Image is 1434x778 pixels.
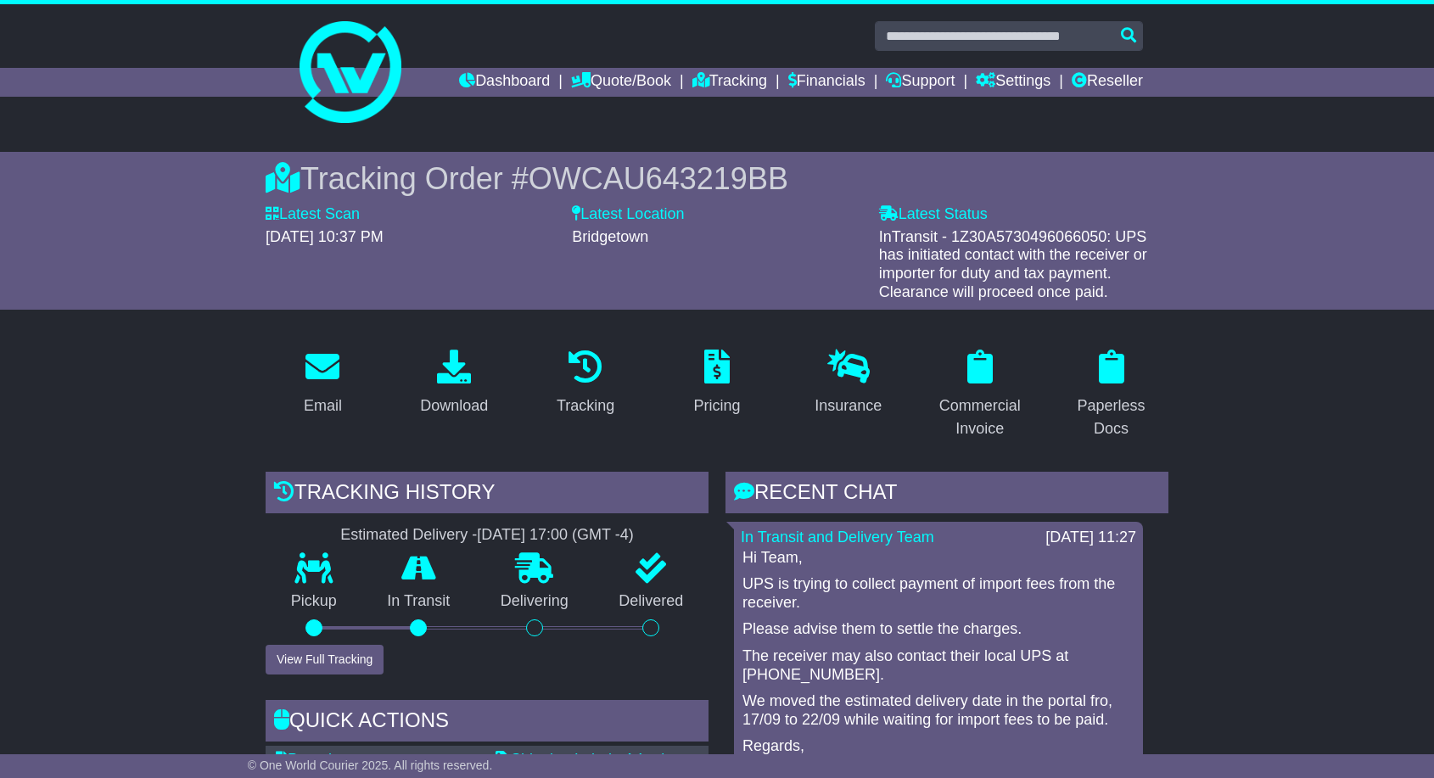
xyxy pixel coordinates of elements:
span: © One World Courier 2025. All rights reserved. [248,758,493,772]
div: Download [420,395,488,417]
label: Latest Location [572,205,684,224]
a: Support [886,68,955,97]
a: Download [409,344,499,423]
button: View Full Tracking [266,645,384,674]
div: Tracking [557,395,614,417]
a: Pricing [682,344,751,423]
p: Delivering [475,592,594,611]
div: Insurance [815,395,882,417]
label: Latest Status [879,205,988,224]
p: Regards, [742,737,1134,756]
div: Pricing [693,395,740,417]
div: Tracking Order # [266,160,1168,197]
div: [DATE] 17:00 (GMT -4) [477,526,633,545]
span: OWCAU643219BB [529,161,788,196]
p: Please advise them to settle the charges. [742,620,1134,639]
p: Delivered [594,592,709,611]
div: Email [304,395,342,417]
div: [DATE] 11:27 [1045,529,1136,547]
div: Paperless Docs [1065,395,1157,440]
div: Tracking history [266,472,709,518]
p: Pickup [266,592,362,611]
span: Bridgetown [572,228,648,245]
p: UPS is trying to collect payment of import fees from the receiver. [742,575,1134,612]
p: Hi Team, [742,549,1134,568]
p: In Transit [362,592,476,611]
a: Tracking [546,344,625,423]
a: Insurance [804,344,893,423]
a: Dashboard [459,68,550,97]
a: Email [293,344,353,423]
a: Commercial Invoice [922,344,1037,446]
a: Quote/Book [571,68,671,97]
span: InTransit - 1Z30A5730496066050: UPS has initiated contact with the receiver or importer for duty ... [879,228,1147,300]
p: We moved the estimated delivery date in the portal fro, 17/09 to 22/09 while waiting for import f... [742,692,1134,729]
a: Shipping Label - A4 printer [496,751,691,768]
a: Paperless [276,751,356,768]
div: Estimated Delivery - [266,526,709,545]
div: Commercial Invoice [933,395,1026,440]
div: RECENT CHAT [725,472,1168,518]
a: Settings [976,68,1050,97]
div: Quick Actions [266,700,709,746]
label: Latest Scan [266,205,360,224]
span: [DATE] 10:37 PM [266,228,384,245]
a: Tracking [692,68,767,97]
p: The receiver may also contact their local UPS at [PHONE_NUMBER]. [742,647,1134,684]
a: Paperless Docs [1054,344,1168,446]
a: In Transit and Delivery Team [741,529,934,546]
a: Financials [788,68,865,97]
a: Reseller [1072,68,1143,97]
